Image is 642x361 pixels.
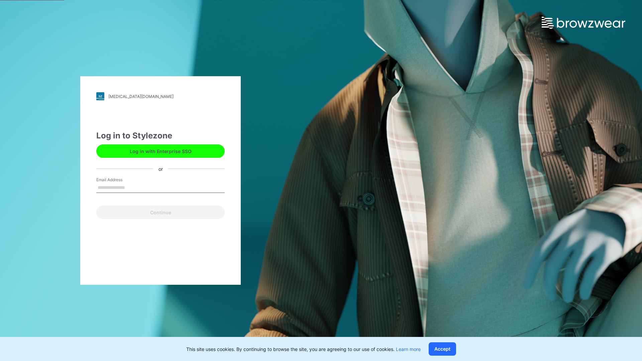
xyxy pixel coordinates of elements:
[153,165,168,172] div: or
[96,92,225,100] a: [MEDICAL_DATA][DOMAIN_NAME]
[429,342,456,356] button: Accept
[96,144,225,158] button: Log in with Enterprise SSO
[542,17,625,29] img: browzwear-logo.e42bd6dac1945053ebaf764b6aa21510.svg
[96,130,225,142] div: Log in to Stylezone
[186,346,421,353] p: This site uses cookies. By continuing to browse the site, you are agreeing to our use of cookies.
[96,177,143,183] label: Email Address
[96,92,104,100] img: stylezone-logo.562084cfcfab977791bfbf7441f1a819.svg
[108,94,174,99] div: [MEDICAL_DATA][DOMAIN_NAME]
[396,346,421,352] a: Learn more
